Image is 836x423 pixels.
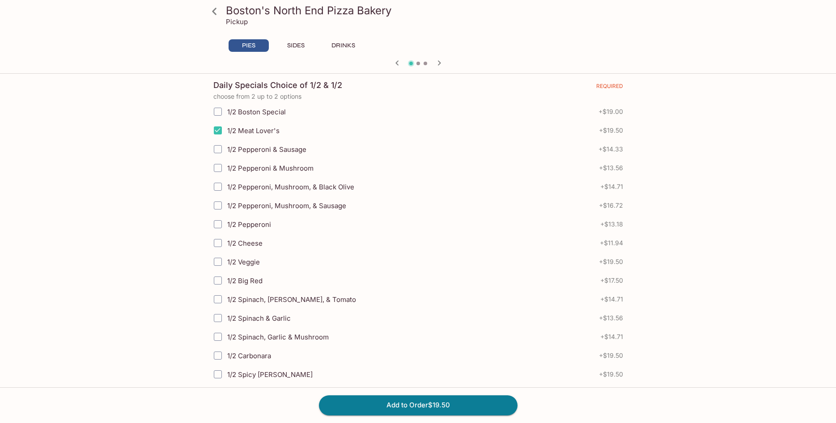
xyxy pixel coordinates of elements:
span: 1/2 Spinach, [PERSON_NAME], & Tomato [227,295,356,304]
span: 1/2 Veggie [227,258,260,266]
span: + $19.50 [599,127,623,134]
span: 1/2 Pepperoni [227,220,271,229]
button: PIES [229,39,269,52]
span: + $19.50 [599,258,623,265]
span: + $14.71 [600,333,623,340]
span: + $11.94 [600,239,623,247]
span: 1/2 Pepperoni, Mushroom, & Black Olive [227,183,354,191]
span: + $14.71 [600,296,623,303]
span: 1/2 Big Red [227,276,263,285]
span: + $19.50 [599,371,623,378]
span: 1/2 Pepperoni & Sausage [227,145,306,154]
span: 1/2 Meat Lover's [227,126,280,135]
span: + $14.71 [600,183,623,190]
span: + $14.33 [598,146,623,153]
span: REQUIRED [596,83,623,93]
span: + $19.00 [598,108,623,115]
span: 1/2 Pepperoni & Mushroom [227,164,314,172]
span: 1/2 Carbonara [227,352,271,360]
button: Add to Order$19.50 [319,395,518,415]
p: choose from 2 up to 2 options [213,93,623,100]
span: 1/2 Spinach & Garlic [227,314,291,322]
h4: Daily Specials Choice of 1/2 & 1/2 [213,80,342,90]
span: + $19.50 [599,352,623,359]
span: + $17.50 [600,277,623,284]
span: 1/2 Cheese [227,239,263,247]
span: + $16.72 [599,202,623,209]
h3: Boston's North End Pizza Bakery [226,4,626,17]
span: + $13.56 [599,164,623,172]
button: DRINKS [323,39,364,52]
p: Pickup [226,17,248,26]
span: 1/2 Pepperoni, Mushroom, & Sausage [227,201,346,210]
span: + $13.18 [600,221,623,228]
button: SIDES [276,39,316,52]
span: 1/2 Boston Special [227,108,286,116]
span: 1/2 Spinach, Garlic & Mushroom [227,333,329,341]
span: + $13.56 [599,314,623,322]
span: 1/2 Spicy [PERSON_NAME] [227,370,313,379]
